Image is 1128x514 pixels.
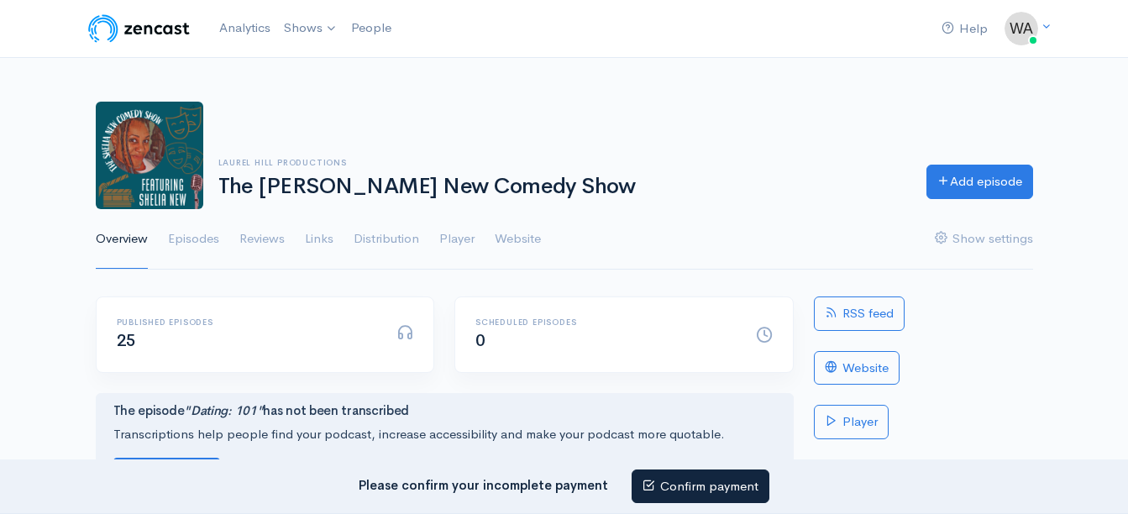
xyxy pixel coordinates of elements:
[935,209,1033,270] a: Show settings
[168,209,219,270] a: Episodes
[344,10,398,46] a: People
[495,209,541,270] a: Website
[218,158,906,167] h6: Laurel Hill Productions
[117,330,136,351] span: 25
[935,11,994,47] a: Help
[113,458,220,482] button: Transcribe episode
[814,351,900,385] a: Website
[277,10,344,47] a: Shows
[212,10,277,46] a: Analytics
[113,404,776,418] h4: The episode has not been transcribed
[475,317,736,327] h6: Scheduled episodes
[814,296,905,331] a: RSS feed
[926,165,1033,199] a: Add episode
[96,209,148,270] a: Overview
[117,317,377,327] h6: Published episodes
[113,425,776,444] p: Transcriptions help people find your podcast, increase accessibility and make your podcast more q...
[184,402,263,418] i: "Dating: 101"
[86,12,192,45] img: ZenCast Logo
[305,209,333,270] a: Links
[218,175,906,199] h1: The [PERSON_NAME] New Comedy Show
[632,469,769,504] a: Confirm payment
[475,330,485,351] span: 0
[354,209,419,270] a: Distribution
[814,405,889,439] a: Player
[239,209,285,270] a: Reviews
[439,209,475,270] a: Player
[359,476,608,492] strong: Please confirm your incomplete payment
[1005,12,1038,45] img: ...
